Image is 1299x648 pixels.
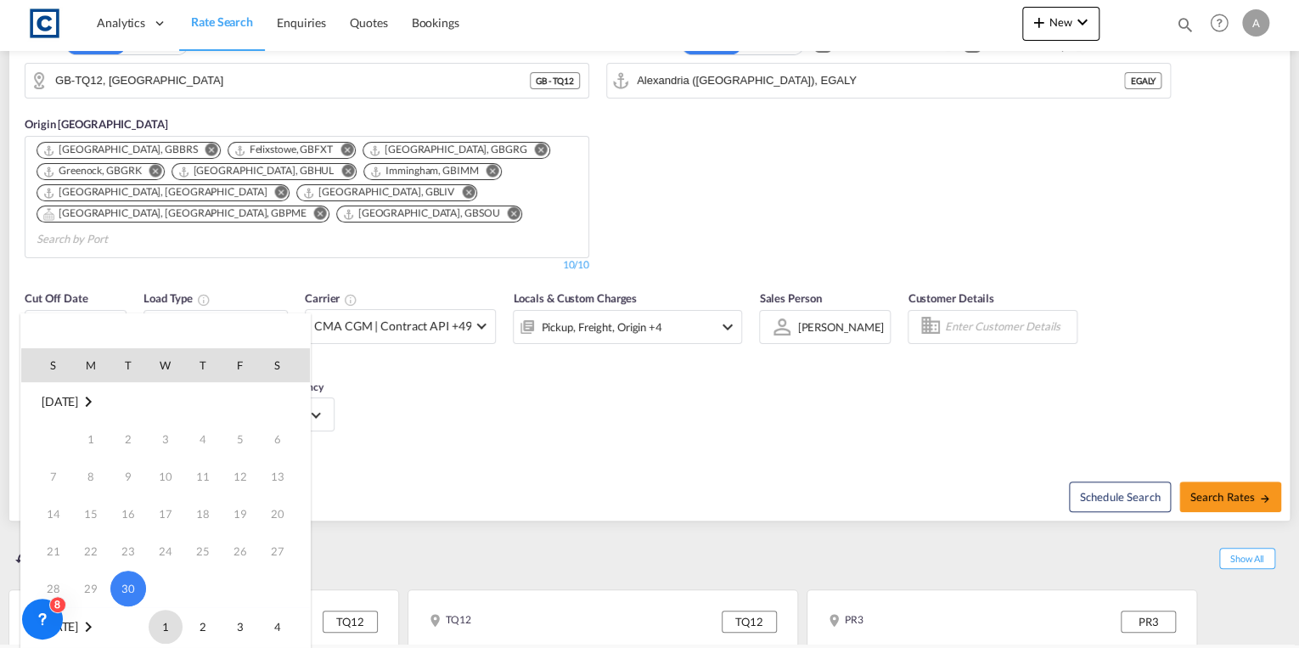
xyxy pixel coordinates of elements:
th: S [21,348,72,382]
td: Monday September 22 2025 [72,532,110,570]
td: Sunday September 28 2025 [21,570,72,608]
td: Friday September 26 2025 [222,532,259,570]
td: Thursday September 18 2025 [184,495,222,532]
td: Thursday September 11 2025 [184,458,222,495]
td: Friday October 3 2025 [222,607,259,645]
td: Tuesday September 30 2025 [110,570,147,608]
th: T [110,348,147,382]
tr: Week 4 [21,532,310,570]
td: Friday September 12 2025 [222,458,259,495]
td: Tuesday September 2 2025 [110,420,147,458]
td: Saturday September 20 2025 [259,495,310,532]
td: Tuesday September 23 2025 [110,532,147,570]
td: October 2025 [21,607,147,645]
td: Tuesday September 16 2025 [110,495,147,532]
span: 30 [110,571,146,606]
tr: Week 1 [21,420,310,458]
tr: Week undefined [21,382,310,420]
span: 1 [149,610,183,644]
th: T [184,348,222,382]
td: Wednesday September 10 2025 [147,458,184,495]
td: Saturday September 27 2025 [259,532,310,570]
td: Thursday September 4 2025 [184,420,222,458]
td: Friday September 5 2025 [222,420,259,458]
td: Friday September 19 2025 [222,495,259,532]
span: 2 [186,610,220,644]
td: Monday September 8 2025 [72,458,110,495]
tr: Week 3 [21,495,310,532]
span: [DATE] [42,394,78,409]
span: 4 [261,610,295,644]
td: Saturday September 6 2025 [259,420,310,458]
tr: Week 5 [21,570,310,608]
md-calendar: Calendar [21,348,310,647]
th: W [147,348,184,382]
td: Wednesday October 1 2025 [147,607,184,645]
td: Wednesday September 3 2025 [147,420,184,458]
td: Thursday September 25 2025 [184,532,222,570]
tr: Week 1 [21,607,310,645]
td: Thursday October 2 2025 [184,607,222,645]
th: S [259,348,310,382]
td: Tuesday September 9 2025 [110,458,147,495]
span: 3 [223,610,257,644]
td: Sunday September 21 2025 [21,532,72,570]
td: Monday September 15 2025 [72,495,110,532]
td: Saturday September 13 2025 [259,458,310,495]
td: Saturday October 4 2025 [259,607,310,645]
td: September 2025 [21,382,310,420]
th: F [222,348,259,382]
td: Wednesday September 17 2025 [147,495,184,532]
td: Monday September 29 2025 [72,570,110,608]
td: Wednesday September 24 2025 [147,532,184,570]
tr: Week 2 [21,458,310,495]
td: Monday September 1 2025 [72,420,110,458]
td: Sunday September 7 2025 [21,458,72,495]
th: M [72,348,110,382]
td: Sunday September 14 2025 [21,495,72,532]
